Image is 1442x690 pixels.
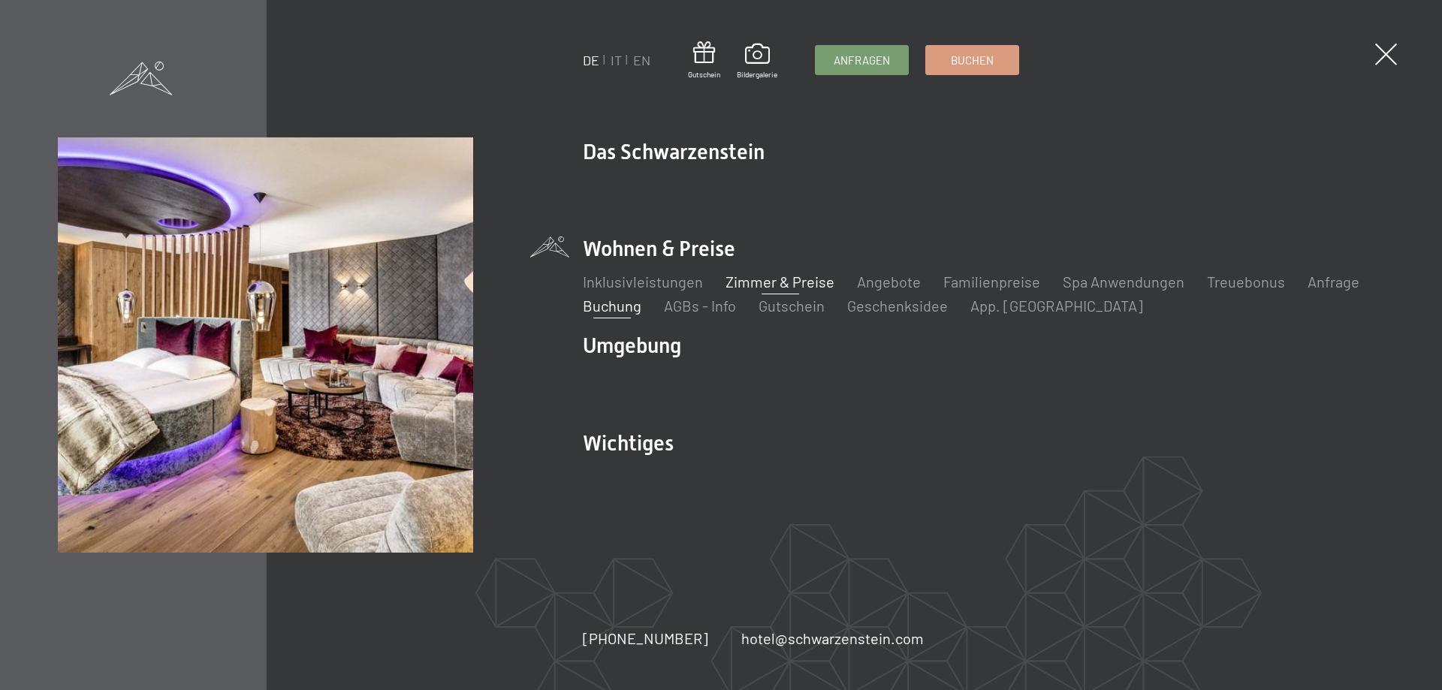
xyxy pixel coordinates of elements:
span: Bildergalerie [737,69,777,80]
span: [PHONE_NUMBER] [583,629,708,647]
a: DE [583,52,599,68]
a: hotel@schwarzenstein.com [741,628,924,649]
a: Treuebonus [1207,273,1285,291]
span: Buchen [951,53,994,68]
a: Gutschein [759,297,825,315]
a: Buchen [926,46,1018,74]
span: Anfragen [834,53,890,68]
a: Familienpreise [943,273,1040,291]
a: Geschenksidee [847,297,948,315]
a: Spa Anwendungen [1063,273,1184,291]
a: EN [633,52,650,68]
a: Zimmer & Preise [726,273,834,291]
a: Angebote [857,273,921,291]
a: Inklusivleistungen [583,273,703,291]
a: Anfragen [816,46,908,74]
a: [PHONE_NUMBER] [583,628,708,649]
a: App. [GEOGRAPHIC_DATA] [970,297,1143,315]
a: Bildergalerie [737,44,777,80]
a: Gutschein [688,41,720,80]
a: Anfrage [1308,273,1359,291]
a: IT [611,52,622,68]
a: AGBs - Info [664,297,736,315]
a: Buchung [583,297,641,315]
span: Gutschein [688,69,720,80]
